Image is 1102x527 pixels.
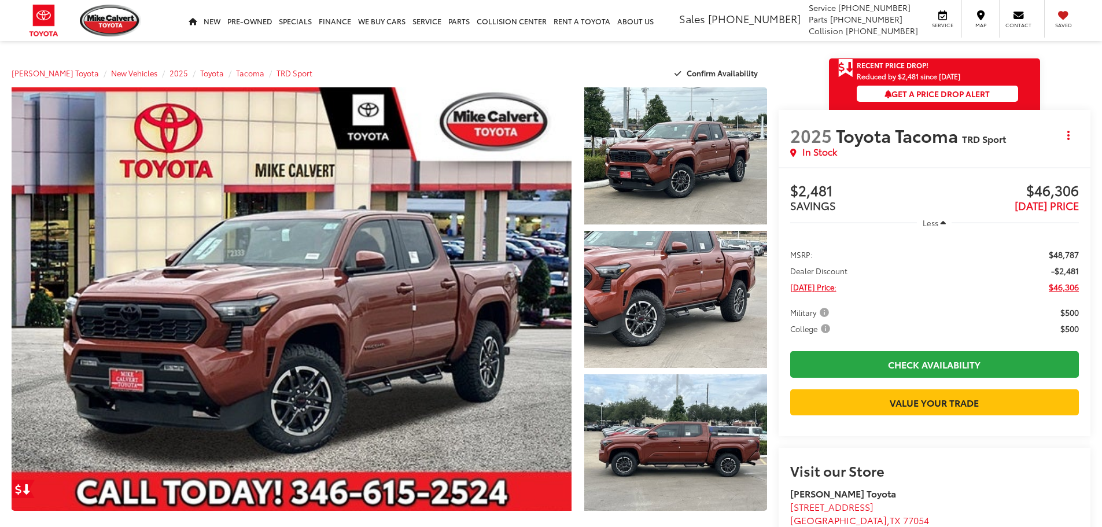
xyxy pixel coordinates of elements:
a: Expand Photo 2 [584,231,767,368]
span: $46,306 [934,183,1079,200]
span: [DATE] PRICE [1015,198,1079,213]
span: Map [968,21,993,29]
span: TX [890,513,901,526]
span: Collision [809,25,843,36]
button: Actions [1059,125,1079,145]
a: Expand Photo 3 [584,374,767,511]
span: Sales [679,11,705,26]
a: Expand Photo 1 [584,87,767,224]
a: Check Availability [790,351,1079,377]
a: Toyota [200,68,224,78]
span: Get Price Drop Alert [838,58,853,78]
h2: Visit our Store [790,463,1079,478]
span: In Stock [802,145,837,159]
span: [GEOGRAPHIC_DATA] [790,513,887,526]
a: Get Price Drop Alert [12,480,35,498]
span: Get a Price Drop Alert [884,88,990,99]
img: 2025 Toyota Tacoma TRD Sport [582,373,768,513]
img: Mike Calvert Toyota [80,5,141,36]
span: Toyota Tacoma [836,123,962,148]
span: -$2,481 [1051,265,1079,277]
span: $500 [1060,307,1079,318]
strong: [PERSON_NAME] Toyota [790,487,896,500]
span: [PHONE_NUMBER] [838,2,911,13]
span: College [790,323,832,334]
span: $500 [1060,323,1079,334]
button: College [790,323,834,334]
a: [PERSON_NAME] Toyota [12,68,99,78]
button: Less [917,212,952,233]
span: TRD Sport [962,132,1006,145]
span: Confirm Availability [687,68,758,78]
span: Reduced by $2,481 since [DATE] [857,72,1018,80]
span: Dealer Discount [790,265,847,277]
img: 2025 Toyota Tacoma TRD Sport [582,86,768,226]
a: [STREET_ADDRESS] [GEOGRAPHIC_DATA],TX 77054 [790,500,929,526]
button: Confirm Availability [668,63,767,83]
span: , [790,513,929,526]
img: 2025 Toyota Tacoma TRD Sport [582,229,768,369]
a: Get Price Drop Alert Recent Price Drop! [829,58,1040,72]
span: $46,306 [1049,281,1079,293]
span: Contact [1005,21,1031,29]
span: dropdown dots [1067,131,1070,140]
span: Less [923,218,938,228]
a: Tacoma [236,68,264,78]
span: Service [809,2,836,13]
a: New Vehicles [111,68,157,78]
a: 2025 [169,68,188,78]
span: Parts [809,13,828,25]
span: $48,787 [1049,249,1079,260]
span: MSRP: [790,249,813,260]
span: Recent Price Drop! [857,60,928,70]
a: Expand Photo 0 [12,87,572,511]
span: [PHONE_NUMBER] [830,13,902,25]
span: Saved [1051,21,1076,29]
span: [DATE] Price: [790,281,836,293]
span: Military [790,307,831,318]
span: [PHONE_NUMBER] [708,11,801,26]
span: SAVINGS [790,198,836,213]
button: Military [790,307,833,318]
img: 2025 Toyota Tacoma TRD Sport [6,85,577,513]
span: [STREET_ADDRESS] [790,500,874,513]
a: Value Your Trade [790,389,1079,415]
span: 77054 [903,513,929,526]
span: 2025 [790,123,832,148]
a: TRD Sport [277,68,312,78]
span: $2,481 [790,183,935,200]
span: Service [930,21,956,29]
span: [PHONE_NUMBER] [846,25,918,36]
